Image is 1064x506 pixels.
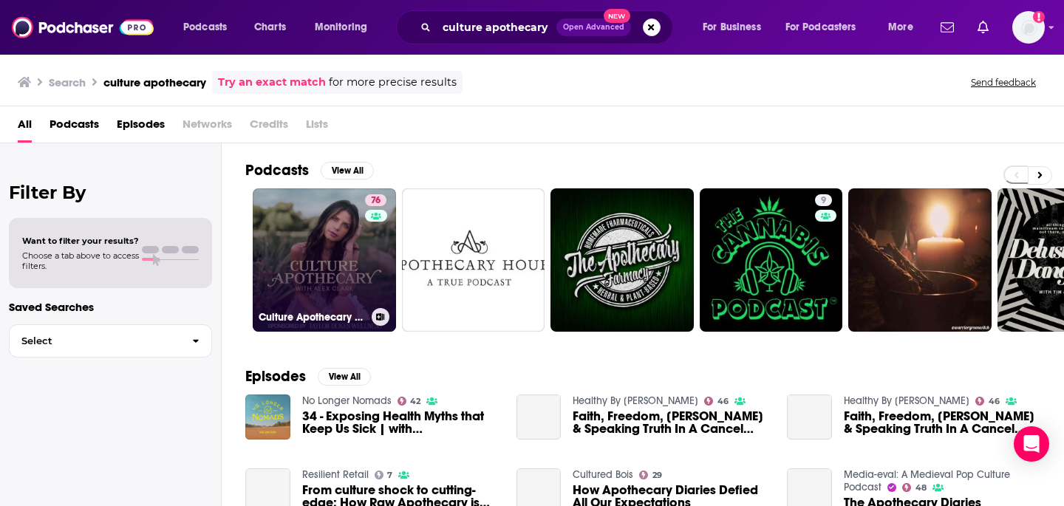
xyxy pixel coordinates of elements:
h3: Search [49,75,86,89]
a: 42 [398,397,421,406]
span: 48 [915,485,927,491]
a: Resilient Retail [302,468,369,481]
svg: Add a profile image [1033,11,1045,23]
a: Show notifications dropdown [972,15,995,40]
button: Show profile menu [1012,11,1045,44]
span: 76 [371,194,381,208]
a: Cultured Bois [573,468,633,481]
a: Podcasts [50,112,99,143]
span: For Business [703,17,761,38]
img: Podchaser - Follow, Share and Rate Podcasts [12,13,154,41]
h2: Filter By [9,182,212,203]
a: 48 [902,483,927,492]
a: EpisodesView All [245,367,371,386]
a: No Longer Nomads [302,394,392,407]
span: Faith, Freedom, [PERSON_NAME] & Speaking Truth In A Cancel Culture World With [PERSON_NAME] Of Cu... [573,410,769,435]
div: Open Intercom Messenger [1014,426,1049,462]
div: Search podcasts, credits, & more... [410,10,687,44]
span: Charts [254,17,286,38]
a: 46 [704,397,729,406]
span: 9 [821,194,826,208]
span: Podcasts [183,17,227,38]
a: 34 - Exposing Health Myths that Keep Us Sick | with Alex Clark of Culture Apothecary [302,410,499,435]
span: 42 [410,398,420,405]
a: 46 [975,397,1000,406]
span: Monitoring [315,17,367,38]
h3: culture apothecary [103,75,206,89]
a: 29 [639,471,662,479]
span: 46 [717,398,729,405]
a: Healthy By Heather Brown [844,394,969,407]
a: 7 [375,471,393,479]
button: Open AdvancedNew [556,18,631,36]
button: open menu [304,16,386,39]
span: Networks [183,112,232,143]
span: Lists [306,112,328,143]
a: Charts [245,16,295,39]
a: Faith, Freedom, Grief & Speaking Truth In A Cancel Culture World With Alex Clark Of Culture Apoth... [787,394,832,440]
span: Faith, Freedom, [PERSON_NAME] & Speaking Truth In A Cancel Culture World With [PERSON_NAME] Of Cu... [844,410,1040,435]
span: 29 [652,472,662,479]
button: Send feedback [966,76,1040,89]
a: All [18,112,32,143]
span: Credits [250,112,288,143]
span: 7 [387,472,392,479]
button: View All [321,162,374,180]
a: Healthy By Heather Brown [573,394,698,407]
span: For Podcasters [785,17,856,38]
button: open menu [776,16,878,39]
button: open menu [878,16,932,39]
h3: Culture Apothecary with [PERSON_NAME] [259,311,366,324]
span: 46 [989,398,1000,405]
a: Episodes [117,112,165,143]
button: Select [9,324,212,358]
h2: Podcasts [245,161,309,180]
span: Open Advanced [563,24,624,31]
span: Want to filter your results? [22,236,139,246]
button: open menu [173,16,246,39]
a: Media-eval: A Medieval Pop Culture Podcast [844,468,1010,493]
a: Faith, Freedom, Grief & Speaking Truth In A Cancel Culture World With Alex Clark Of Culture Apoth... [573,410,769,435]
a: 76 [365,194,386,206]
a: Try an exact match [218,74,326,91]
a: 76Culture Apothecary with [PERSON_NAME] [253,188,396,332]
h2: Episodes [245,367,306,386]
span: Select [10,336,180,346]
span: 34 - Exposing Health Myths that Keep Us Sick | with [PERSON_NAME] of Culture Apothecary [302,410,499,435]
p: Saved Searches [9,300,212,314]
button: open menu [692,16,780,39]
img: 34 - Exposing Health Myths that Keep Us Sick | with Alex Clark of Culture Apothecary [245,394,290,440]
button: View All [318,368,371,386]
a: Show notifications dropdown [935,15,960,40]
input: Search podcasts, credits, & more... [437,16,556,39]
span: Choose a tab above to access filters. [22,250,139,271]
a: 9 [700,188,843,332]
span: for more precise results [329,74,457,91]
img: User Profile [1012,11,1045,44]
span: New [604,9,630,23]
a: PodcastsView All [245,161,374,180]
span: Logged in as brookecarr [1012,11,1045,44]
a: Faith, Freedom, Grief & Speaking Truth In A Cancel Culture World With Alex Clark Of Culture Apoth... [516,394,562,440]
a: 9 [815,194,832,206]
span: More [888,17,913,38]
a: Faith, Freedom, Grief & Speaking Truth In A Cancel Culture World With Alex Clark Of Culture Apoth... [844,410,1040,435]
